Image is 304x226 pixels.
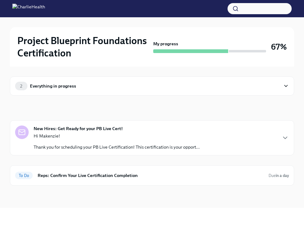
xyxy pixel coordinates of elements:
[153,41,178,47] strong: My progress
[271,41,287,52] h3: 67%
[15,171,289,180] a: To DoReps: Confirm Your Live Certification CompletionDuein a day
[269,173,289,179] span: October 2nd, 2025 12:00
[12,4,45,14] img: CharlieHealth
[17,35,151,59] h2: Project Blueprint Foundations Certification
[269,173,289,178] span: Due
[16,84,26,88] span: 2
[15,173,33,178] span: To Do
[10,108,37,115] div: In progress
[34,125,123,132] strong: New Hires: Get Ready for your PB Live Cert!
[30,83,76,89] div: Everything in progress
[34,144,200,150] p: Thank you for scheduling your PB Live Certification! This certification is your opport...
[276,173,289,178] strong: in a day
[38,172,264,179] h6: Reps: Confirm Your Live Certification Completion
[34,133,200,139] p: Hi Makenzie!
